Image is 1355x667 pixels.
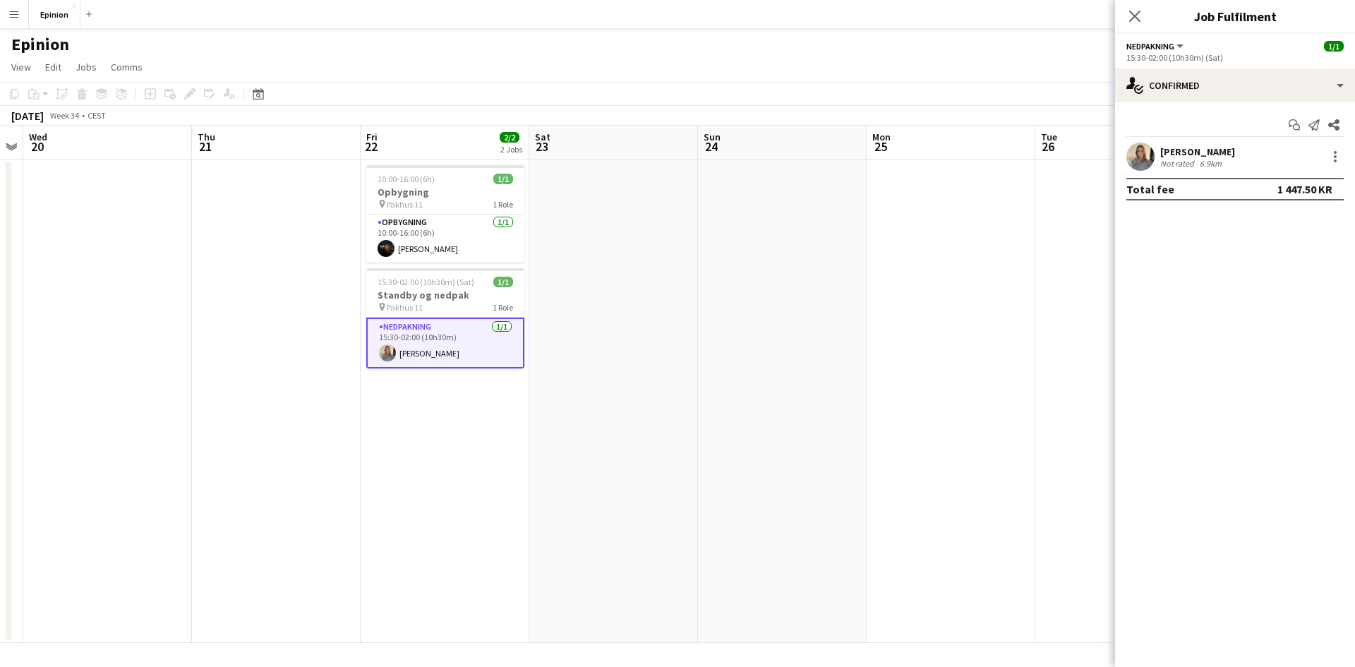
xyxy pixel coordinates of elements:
[70,58,102,76] a: Jobs
[378,277,474,287] span: 15:30-02:00 (10h30m) (Sat)
[1039,138,1057,155] span: 26
[535,131,550,143] span: Sat
[1126,182,1174,196] div: Total fee
[27,138,47,155] span: 20
[701,138,721,155] span: 24
[1197,158,1224,169] div: 6.9km
[500,132,519,143] span: 2/2
[1160,145,1235,158] div: [PERSON_NAME]
[704,131,721,143] span: Sun
[105,58,148,76] a: Comms
[11,109,44,123] div: [DATE]
[11,61,31,73] span: View
[366,215,524,263] app-card-role: Opbygning1/110:00-16:00 (6h)[PERSON_NAME]
[88,110,106,121] div: CEST
[872,131,891,143] span: Mon
[493,302,513,313] span: 1 Role
[45,61,61,73] span: Edit
[1160,158,1197,169] div: Not rated
[1126,41,1174,52] span: Nedpakning
[1126,52,1344,63] div: 15:30-02:00 (10h30m) (Sat)
[6,58,37,76] a: View
[47,110,82,121] span: Week 34
[366,289,524,301] h3: Standby og nedpak
[29,1,80,28] button: Epinion
[493,199,513,210] span: 1 Role
[111,61,143,73] span: Comms
[366,318,524,368] app-card-role: Nedpakning1/115:30-02:00 (10h30m)[PERSON_NAME]
[40,58,67,76] a: Edit
[29,131,47,143] span: Wed
[76,61,97,73] span: Jobs
[11,34,69,55] h1: Epinion
[366,165,524,263] app-job-card: 10:00-16:00 (6h)1/1Opbygning Pakhus 111 RoleOpbygning1/110:00-16:00 (6h)[PERSON_NAME]
[366,131,378,143] span: Fri
[870,138,891,155] span: 25
[1115,68,1355,102] div: Confirmed
[366,268,524,368] app-job-card: 15:30-02:00 (10h30m) (Sat)1/1Standby og nedpak Pakhus 111 RoleNedpakning1/115:30-02:00 (10h30m)[P...
[493,174,513,184] span: 1/1
[1126,41,1186,52] button: Nedpakning
[387,302,423,313] span: Pakhus 11
[195,138,215,155] span: 21
[1115,7,1355,25] h3: Job Fulfilment
[1041,131,1057,143] span: Tue
[493,277,513,287] span: 1/1
[533,138,550,155] span: 23
[378,174,435,184] span: 10:00-16:00 (6h)
[500,144,522,155] div: 2 Jobs
[364,138,378,155] span: 22
[387,199,423,210] span: Pakhus 11
[1324,41,1344,52] span: 1/1
[366,186,524,198] h3: Opbygning
[198,131,215,143] span: Thu
[1277,182,1332,196] div: 1 447.50 KR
